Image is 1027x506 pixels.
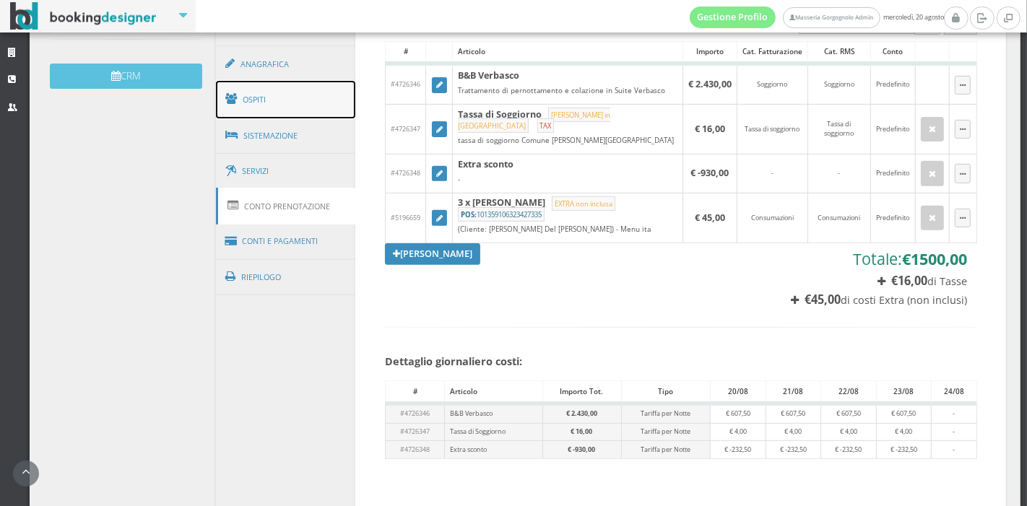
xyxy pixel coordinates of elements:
td: € 607,50 [821,404,877,423]
a: Conti e Pagamenti [216,223,356,260]
td: - [807,154,871,193]
small: 101359106323427335 [458,207,544,222]
td: € 4,00 [710,423,766,441]
h3: Totale: [789,250,967,269]
td: € 4,00 [821,423,877,441]
div: 23/08 [877,381,932,401]
a: Conto Prenotazione [216,188,356,224]
td: Consumazioni [807,193,871,243]
span: mercoledì, 20 agosto [690,6,944,28]
td: Tariffa per Notte [621,404,710,423]
span: 16,00 [898,273,927,289]
td: € -232,50 [766,441,821,459]
b: € 16,00 [695,123,725,135]
td: - [737,154,808,193]
div: 20/08 [711,381,766,401]
span: #4726347 [400,427,430,436]
div: 24/08 [932,381,976,401]
b: € -930,00 [568,445,596,454]
b: € [891,273,927,289]
div: Tipo [622,381,710,401]
div: Importo Tot. [543,381,621,401]
div: Articolo [453,42,682,62]
td: Soggiorno [807,64,871,104]
b: € -930,00 [690,167,729,179]
button: CRM [50,64,202,89]
div: Cat. RMS [808,42,871,62]
td: - [932,441,976,459]
div: Articolo [445,381,542,401]
small: EXTRA non inclusa [552,196,615,211]
a: [PERSON_NAME] [385,243,480,265]
a: Sistemazione [216,117,356,154]
div: # [386,42,425,62]
td: - [932,423,976,441]
div: # [386,381,444,401]
b: Tassa di Soggiorno [458,108,542,121]
b: € 2.430,00 [688,78,732,90]
td: Tariffa per Notte [621,441,710,459]
b: € [902,248,967,269]
td: Tassa di soggiorno [807,105,871,154]
span: 1500,00 [911,248,967,269]
div: 22/08 [821,381,876,401]
span: #5196659 [391,213,420,222]
td: - [932,404,976,423]
span: #4726348 [391,168,420,178]
div: - [458,175,677,184]
td: Predefinito [871,193,915,243]
span: #4726346 [400,409,430,418]
td: Consumazioni [737,193,808,243]
td: € 4,00 [876,423,932,441]
td: Tassa di soggiorno [737,105,808,154]
div: (Cliente: [PERSON_NAME] Del [PERSON_NAME]) - Menu ita [458,224,677,234]
b: € 2.430,00 [566,409,597,418]
a: Anagrafica [216,45,356,83]
div: Importo [683,42,737,62]
small: [PERSON_NAME] in [GEOGRAPHIC_DATA] [458,108,610,134]
b: Dettaglio giornaliero costi: [385,354,522,368]
small: TAX [537,118,554,133]
td: Tassa di Soggiorno [445,423,542,441]
td: Predefinito [871,154,915,193]
a: Gestione Profilo [690,6,776,28]
span: 45,00 [811,292,841,307]
td: Tariffa per Notte [621,423,710,441]
b: B&B Verbasco [458,69,519,82]
span: #4726347 [391,124,420,134]
b: Extra sconto [458,158,513,170]
div: Cat. Fatturazione [737,42,807,62]
td: Extra sconto [445,441,542,459]
td: € 607,50 [876,404,932,423]
span: #4726346 [391,79,420,89]
a: Masseria Gorgognolo Admin [783,7,880,28]
div: Conto [871,42,914,62]
td: € 607,50 [766,404,821,423]
b: 3 x [PERSON_NAME] [458,196,545,209]
img: BookingDesigner.com [10,2,157,30]
a: Servizi [216,153,356,190]
b: € 45,00 [695,211,725,224]
td: € -232,50 [821,441,877,459]
h4: di costi Extra (non inclusi) [789,294,967,306]
div: Trattamento di pernottamento e colazione in Suite Verbasco [458,86,677,95]
td: € -232,50 [710,441,766,459]
a: Riepilogo [216,258,356,296]
div: tassa di soggiorno Comune [PERSON_NAME][GEOGRAPHIC_DATA] [458,136,677,145]
h4: di Tasse [789,275,967,287]
td: € 4,00 [766,423,821,441]
td: € 607,50 [710,404,766,423]
td: Predefinito [871,105,915,154]
td: € -232,50 [876,441,932,459]
td: Soggiorno [737,64,808,104]
div: 21/08 [766,381,821,401]
td: B&B Verbasco [445,404,542,423]
span: #4726348 [400,445,430,454]
b: € 16,00 [571,427,593,436]
a: Ospiti [216,81,356,118]
b: € [805,292,841,307]
b: POS: [461,210,477,219]
td: Predefinito [871,64,915,104]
